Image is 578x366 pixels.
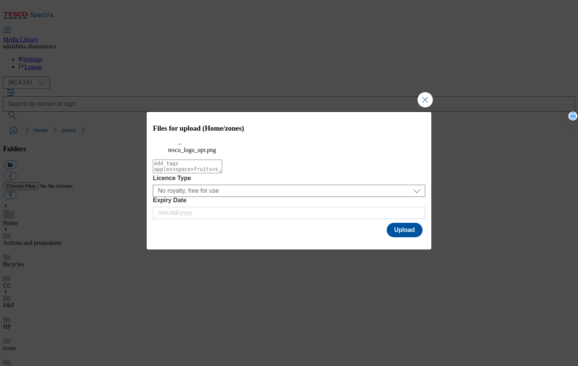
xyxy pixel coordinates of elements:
button: Close Modal [418,92,433,107]
label: Expiry Date [153,197,425,204]
button: Upload [387,223,423,237]
label: Licence Type [153,175,425,182]
img: preview [168,143,191,145]
div: Modal [147,112,431,249]
h3: Files for upload (Home/zones) [153,124,425,133]
figcaption: tesco_logo_upr.png [168,147,410,153]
